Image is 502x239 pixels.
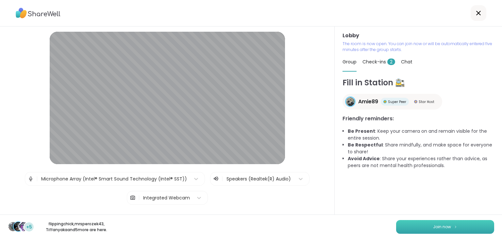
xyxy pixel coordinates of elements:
span: | [138,191,140,204]
img: mrsperozek43 [14,222,23,231]
span: Chat [401,59,412,65]
li: : Share mindfully, and make space for everyone to share! [348,142,494,155]
img: Star Host [414,100,417,103]
img: Tiffanyaka [19,222,28,231]
a: Amie89Amie89Super PeerSuper PeerStar HostStar Host [343,94,442,110]
img: flippingchick [8,222,18,231]
span: 2 [387,59,395,65]
img: Amie89 [346,97,355,106]
span: Test speaker and microphone [133,214,201,220]
span: Join now [433,224,451,230]
img: Microphone [28,172,34,185]
span: | [222,175,223,183]
span: Super Peer [388,99,406,104]
p: flippingchick , mrsperozek43 , Tiffanyaka and 5 more are here. [40,221,113,233]
b: Avoid Advice [348,155,380,162]
h1: Fill in Station 🚉 [343,77,494,89]
h3: Lobby [343,32,494,40]
span: Check-ins [362,59,395,65]
img: Super Peer [383,100,387,103]
button: Test speaker and microphone [131,210,204,224]
div: Integrated Webcam [143,195,190,201]
b: Be Respectful [348,142,383,148]
img: Camera [130,191,136,204]
li: : Share your experiences rather than advice, as peers are not mental health professionals. [348,155,494,169]
span: | [36,172,38,185]
button: Join now [396,220,494,234]
span: +5 [26,224,32,230]
span: Star Host [419,99,434,104]
li: : Keep your camera on and remain visible for the entire session. [348,128,494,142]
span: Group [343,59,357,65]
div: Microphone Array (Intel® Smart Sound Technology (Intel® SST)) [41,176,187,182]
p: The room is now open. You can join now or will be automatically entered five minutes after the gr... [343,41,494,53]
b: Be Present [348,128,375,134]
h3: Friendly reminders: [343,115,494,123]
img: ShareWell Logo [16,6,60,21]
span: Amie89 [358,98,378,106]
img: ShareWell Logomark [454,225,458,229]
